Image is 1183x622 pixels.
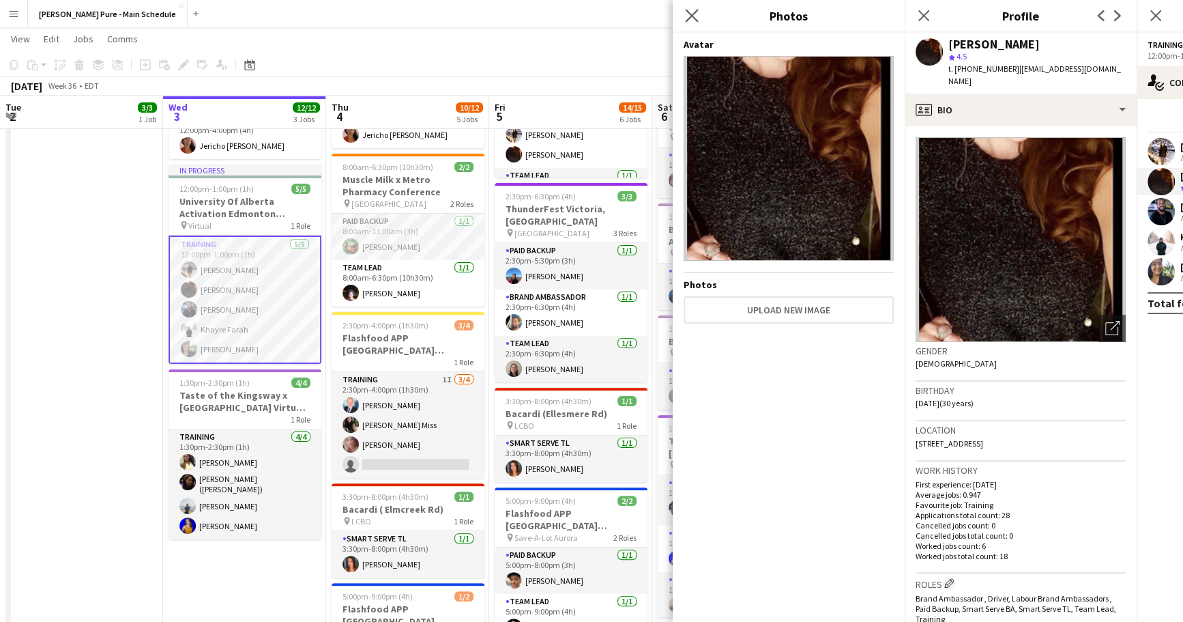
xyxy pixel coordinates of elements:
[495,507,647,532] h3: Flashfood APP [GEOGRAPHIC_DATA] [GEOGRAPHIC_DATA], [GEOGRAPHIC_DATA]
[506,496,576,506] span: 5:00pm-9:00pm (4h)
[617,191,637,201] span: 3/3
[495,436,647,482] app-card-role: Smart Serve TL1/13:30pm-8:00pm (4h30m)[PERSON_NAME]
[916,137,1126,342] img: Crew avatar or photo
[916,479,1126,490] p: First experience: [DATE]
[169,101,188,113] span: Wed
[619,114,645,124] div: 6 Jobs
[332,531,484,578] app-card-role: Smart Serve TL1/13:30pm-8:00pm (4h30m)[PERSON_NAME]
[11,33,30,45] span: View
[658,223,810,248] h3: Bacardi ([PERSON_NAME] Ave)
[169,113,321,159] app-card-role: Team Lead1/112:00pm-4:00pm (4h)Jericho [PERSON_NAME]
[916,500,1126,510] p: Favourite job: Training
[169,429,321,539] app-card-role: Training4/41:30pm-2:30pm (1h)[PERSON_NAME][PERSON_NAME] ([PERSON_NAME]) [PERSON_NAME][PERSON_NAME...
[179,378,250,388] span: 1:30pm-2:30pm (1h)
[658,87,810,198] app-job-card: 11:00am-3:30pm (4h30m)1/1Bacardi ([GEOGRAPHIC_DATA] E) LCBO1 RoleSmart Serve TL1/111:00am-3:30pm ...
[456,114,482,124] div: 5 Jobs
[332,173,484,198] h3: Muscle Milk x Metro Pharmacy Conference
[658,415,810,617] app-job-card: 12:00pm-8:00pm (8h)3/3Taste of The Kingsway x [GEOGRAPHIC_DATA] Taste Of The Kingsway3 RolesPaid ...
[617,396,637,406] span: 1/1
[332,214,484,260] app-card-role: Paid Backup1/18:00am-11:00am (3h)[PERSON_NAME]
[684,279,894,291] h4: Photos
[916,520,1126,531] p: Cancelled jobs count: 0
[916,576,1126,591] h3: Roles
[495,388,647,482] div: 3:30pm-8:00pm (4h30m)1/1Bacardi (Ellesmere Rd) LCBO1 RoleSmart Serve TL1/13:30pm-8:00pm (4h30m)[P...
[1148,40,1183,50] span: Training
[169,165,321,364] app-job-card: In progress12:00pm-1:00pm (1h)5/5University Of Alberta Activation Edmonton Training Virtual1 Role...
[454,591,473,602] span: 1/2
[506,191,576,201] span: 2:30pm-6:30pm (4h)
[342,162,433,172] span: 8:00am-6:30pm (10h30m)
[656,109,673,124] span: 6
[658,335,810,348] h3: Bacardi (Yonge St)
[179,184,254,194] span: 12:00pm-1:00pm (1h)
[658,147,810,198] app-card-role: Smart Serve TL1/111:00am-3:30pm (4h30m)[DEMOGRAPHIC_DATA][PERSON_NAME]
[514,228,589,238] span: [GEOGRAPHIC_DATA]
[1098,315,1126,342] div: Open photos pop-in
[166,109,188,124] span: 3
[916,424,1126,436] h3: Location
[3,109,21,124] span: 2
[138,102,157,113] span: 3/3
[330,109,349,124] span: 4
[495,408,647,420] h3: Bacardi (Ellesmere Rd)
[332,260,484,307] app-card-role: Team Lead1/18:00am-6:30pm (10h30m)[PERSON_NAME]
[684,296,894,324] button: Upload new image
[669,324,759,334] span: 11:00am-3:30pm (4h30m)
[617,421,637,431] span: 1 Role
[107,33,138,45] span: Comms
[916,490,1126,500] p: Average jobs: 0.947
[613,228,637,238] span: 3 Roles
[169,236,321,364] app-card-role: Training5/512:00pm-1:00pm (1h)[PERSON_NAME][PERSON_NAME][PERSON_NAME]Khayre Farah[PERSON_NAME]
[332,483,484,578] app-job-card: 3:30pm-8:00pm (4h30m)1/1Bacardi ( Elmcreek Rd) LCBO1 RoleSmart Serve TL1/13:30pm-8:00pm (4h30m)[P...
[658,363,810,410] app-card-role: Smart Serve TL1/111:00am-3:30pm (4h30m)Star [PERSON_NAME]
[5,101,21,113] span: Tue
[332,154,484,307] div: 8:00am-6:30pm (10h30m)2/2Muscle Milk x Metro Pharmacy Conference [GEOGRAPHIC_DATA]2 RolesPaid Bac...
[169,389,321,414] h3: Taste of the Kingsway x [GEOGRAPHIC_DATA] Virtual Training
[493,109,506,124] span: 5
[658,526,810,572] app-card-role: Brand Ambassador1/112:00pm-8:00pm (8h)[PERSON_NAME]
[916,438,983,449] span: [STREET_ADDRESS]
[916,358,997,369] span: [DEMOGRAPHIC_DATA]
[916,398,974,408] span: [DATE] (30 years)
[684,38,894,51] h4: Avatar
[291,221,310,231] span: 1 Role
[495,289,647,336] app-card-role: Brand Ambassador1/12:30pm-6:30pm (4h)[PERSON_NAME]
[68,30,99,48] a: Jobs
[658,315,810,410] div: 11:00am-3:30pm (4h30m)1/1Bacardi (Yonge St) LCBO1 RoleSmart Serve TL1/111:00am-3:30pm (4h30m)Star...
[44,33,59,45] span: Edit
[332,372,484,478] app-card-role: Training1I3/42:30pm-4:00pm (1h30m)[PERSON_NAME][PERSON_NAME] Miss[PERSON_NAME]
[514,421,534,431] span: LCBO
[28,1,188,27] button: [PERSON_NAME] Pure - Main Schedule
[138,114,156,124] div: 1 Job
[291,184,310,194] span: 5/5
[45,81,79,91] span: Week 36
[291,378,310,388] span: 4/4
[456,102,483,113] span: 10/12
[332,332,484,356] h3: Flashfood APP [GEOGRAPHIC_DATA] Modesto Training
[102,30,143,48] a: Comms
[342,492,428,502] span: 3:30pm-8:00pm (4h30m)
[658,264,810,310] app-card-role: Smart Serve TL1/111:00am-3:30pm (4h30m)[PERSON_NAME]
[495,183,647,382] app-job-card: 2:30pm-6:30pm (4h)3/3ThunderFest Victoria, [GEOGRAPHIC_DATA] [GEOGRAPHIC_DATA]3 RolesPaid Backup1...
[495,101,506,113] span: Fri
[351,199,426,209] span: [GEOGRAPHIC_DATA]
[658,101,673,113] span: Sat
[454,516,473,526] span: 1 Role
[916,510,1126,520] p: Applications total count: 28
[332,101,349,113] span: Thu
[332,503,484,515] h3: Bacardi ( Elmcreek Rd)
[454,162,473,172] span: 2/2
[956,51,967,61] span: 4.5
[658,435,810,460] h3: Taste of The Kingsway x [GEOGRAPHIC_DATA]
[658,203,810,310] app-job-card: 11:00am-3:30pm (4h30m)1/1Bacardi ([PERSON_NAME] Ave) LCBO1 RoleSmart Serve TL1/111:00am-3:30pm (4...
[673,7,905,25] h3: Photos
[291,414,310,425] span: 1 Role
[454,357,473,367] span: 1 Role
[669,212,759,222] span: 11:00am-3:30pm (4h30m)
[506,396,591,406] span: 3:30pm-8:00pm (4h30m)
[11,79,42,93] div: [DATE]
[905,7,1137,25] h3: Profile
